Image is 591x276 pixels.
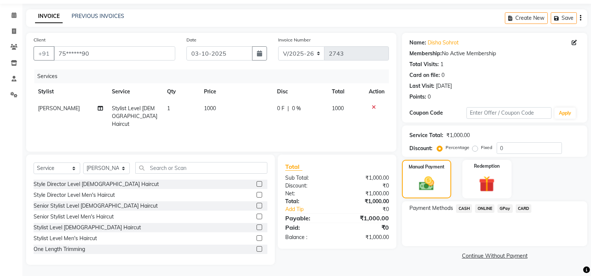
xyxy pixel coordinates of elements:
th: Total [327,83,364,100]
span: 1000 [332,105,344,112]
label: Client [34,37,45,43]
div: Paid: [280,223,337,232]
div: Membership: [409,50,442,58]
th: Service [107,83,163,100]
span: 1000 [204,105,216,112]
img: _gift.svg [474,174,500,194]
div: No Active Membership [409,50,580,58]
a: Add Tip [280,205,347,213]
th: Stylist [34,83,107,100]
div: Last Visit: [409,82,434,90]
label: Redemption [474,163,500,170]
div: Stylist Level [DEMOGRAPHIC_DATA] Haircut [34,224,141,232]
a: Continue Without Payment [403,252,586,260]
th: Qty [163,83,199,100]
span: GPay [497,204,513,213]
div: ₹0 [337,223,394,232]
span: | [287,105,289,112]
span: ONLINE [475,204,494,213]
label: Invoice Number [278,37,311,43]
span: Total [285,163,302,171]
div: One Length Trimming [34,245,85,253]
div: ₹1,000.00 [337,174,394,182]
label: Date [186,37,197,43]
div: ₹0 [337,182,394,190]
div: Coupon Code [409,109,466,117]
a: INVOICE [35,10,63,23]
div: ₹1,000.00 [337,190,394,198]
div: Points: [409,93,426,101]
span: Payment Methods [409,204,453,212]
label: Fixed [481,144,492,151]
div: Style Director Level [DEMOGRAPHIC_DATA] Haircut [34,180,159,188]
span: CARD [516,204,532,213]
input: Enter Offer / Coupon Code [466,107,551,119]
div: Services [34,69,394,83]
div: Sub Total: [280,174,337,182]
label: Manual Payment [409,164,444,170]
input: Search or Scan [135,162,267,174]
th: Disc [273,83,328,100]
div: Total Visits: [409,61,439,68]
button: Save [551,12,577,24]
div: Discount: [280,182,337,190]
div: Name: [409,39,426,47]
button: Apply [554,108,576,119]
div: ₹1,000.00 [446,131,470,139]
div: ₹1,000.00 [337,214,394,223]
div: Payable: [280,214,337,223]
input: Search by Name/Mobile/Email/Code [54,46,175,61]
div: Net: [280,190,337,198]
div: ₹0 [347,205,394,213]
span: [PERSON_NAME] [38,105,80,112]
a: Disha Sohrot [428,39,459,47]
div: Style Director Level Men's Haircut [34,191,115,199]
th: Action [364,83,389,100]
div: Service Total: [409,131,443,139]
span: 0 F [277,105,285,112]
div: 0 [428,93,431,101]
label: Percentage [446,144,469,151]
button: Create New [505,12,548,24]
span: Stylist Level [DEMOGRAPHIC_DATA] Haircut [112,105,157,127]
th: Price [199,83,273,100]
div: [DATE] [436,82,452,90]
span: 1 [167,105,170,112]
div: Stylist Level Men's Haircut [34,235,97,242]
span: 0 % [292,105,301,112]
div: Discount: [409,145,433,152]
div: 0 [441,71,444,79]
button: +91 [34,46,54,61]
div: ₹1,000.00 [337,198,394,205]
img: _cash.svg [414,175,439,192]
div: Senior Stylist Level [DEMOGRAPHIC_DATA] Haircut [34,202,158,210]
div: 1 [440,61,443,68]
div: Senior Stylist Level Men's Haircut [34,213,114,221]
div: ₹1,000.00 [337,233,394,241]
a: PREVIOUS INVOICES [72,13,124,19]
div: Card on file: [409,71,440,79]
div: Total: [280,198,337,205]
span: CASH [456,204,472,213]
div: Balance : [280,233,337,241]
